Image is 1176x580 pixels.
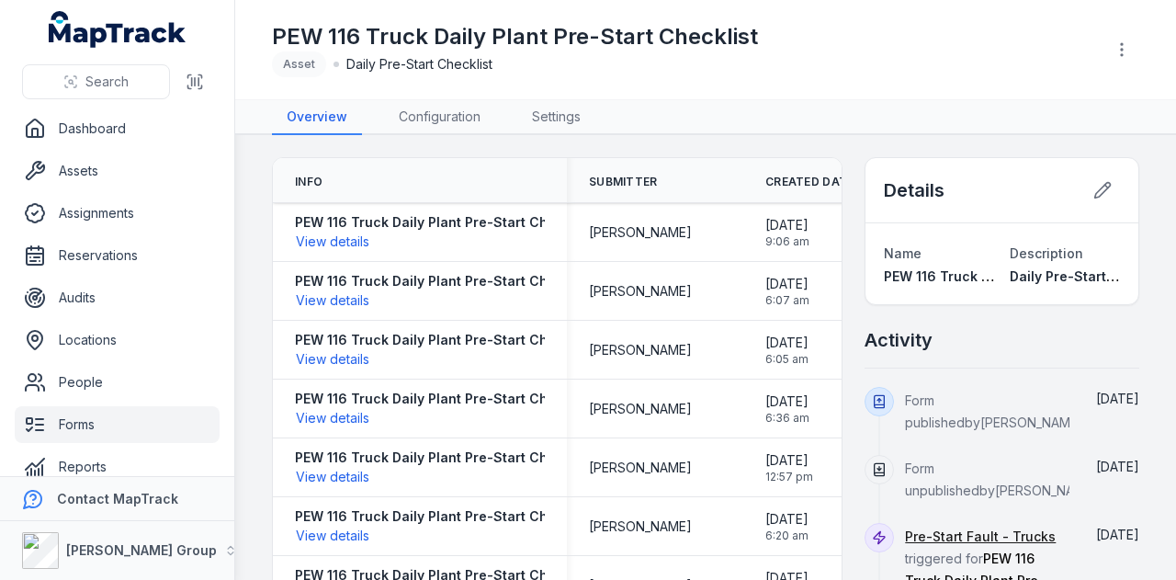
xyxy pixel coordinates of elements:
[589,175,658,189] span: Submitter
[884,245,922,261] span: Name
[15,406,220,443] a: Forms
[517,100,595,135] a: Settings
[765,510,808,543] time: 19/08/2025, 6:20:08 am
[57,491,178,506] strong: Contact MapTrack
[49,11,187,48] a: MapTrack
[765,392,809,411] span: [DATE]
[384,100,495,135] a: Configuration
[346,55,492,74] span: Daily Pre-Start Checklist
[295,526,370,546] button: View details
[22,64,170,99] button: Search
[272,51,326,77] div: Asset
[765,275,809,293] span: [DATE]
[295,467,370,487] button: View details
[272,22,758,51] h1: PEW 116 Truck Daily Plant Pre-Start Checklist
[295,272,591,290] strong: PEW 116 Truck Daily Plant Pre-Start Checklist
[85,73,129,91] span: Search
[1096,391,1139,406] time: 21/08/2025, 10:29:11 am
[905,461,1098,498] span: Form unpublished by [PERSON_NAME]
[765,392,809,426] time: 20/08/2025, 6:36:01 am
[765,216,809,249] time: 21/08/2025, 9:06:02 am
[295,390,591,408] strong: PEW 116 Truck Daily Plant Pre-Start Checklist
[589,400,692,418] span: [PERSON_NAME]
[589,223,692,242] span: [PERSON_NAME]
[1010,245,1083,261] span: Description
[1096,459,1139,474] span: [DATE]
[295,232,370,252] button: View details
[295,349,370,370] button: View details
[1096,459,1139,474] time: 21/08/2025, 10:26:56 am
[15,237,220,274] a: Reservations
[1010,268,1171,284] span: Daily Pre-Start Checklist
[589,517,692,536] span: [PERSON_NAME]
[765,275,809,308] time: 21/08/2025, 6:07:58 am
[15,364,220,401] a: People
[66,542,217,558] strong: [PERSON_NAME] Group
[765,529,808,543] span: 6:20 am
[765,451,813,484] time: 19/08/2025, 12:57:02 pm
[765,352,808,367] span: 6:05 am
[765,470,813,484] span: 12:57 pm
[765,510,808,529] span: [DATE]
[15,322,220,358] a: Locations
[15,153,220,189] a: Assets
[589,459,692,477] span: [PERSON_NAME]
[15,449,220,485] a: Reports
[295,213,591,232] strong: PEW 116 Truck Daily Plant Pre-Start Checklist
[1096,527,1139,542] span: [DATE]
[765,451,813,470] span: [DATE]
[884,177,944,203] h2: Details
[295,331,591,349] strong: PEW 116 Truck Daily Plant Pre-Start Checklist
[15,110,220,147] a: Dashboard
[272,100,362,135] a: Overview
[295,290,370,311] button: View details
[1096,527,1139,542] time: 21/08/2025, 9:06:02 am
[765,175,854,189] span: Created Date
[295,507,591,526] strong: PEW 116 Truck Daily Plant Pre-Start Checklist
[765,234,809,249] span: 9:06 am
[15,195,220,232] a: Assignments
[295,175,322,189] span: Info
[295,408,370,428] button: View details
[1096,391,1139,406] span: [DATE]
[295,449,591,467] strong: PEW 116 Truck Daily Plant Pre-Start Checklist
[905,528,1056,546] a: Pre-Start Fault - Trucks
[15,279,220,316] a: Audits
[765,216,809,234] span: [DATE]
[865,327,933,353] h2: Activity
[589,282,692,301] span: [PERSON_NAME]
[765,334,808,352] span: [DATE]
[765,334,808,367] time: 21/08/2025, 6:05:15 am
[765,293,809,308] span: 6:07 am
[589,341,692,359] span: [PERSON_NAME]
[765,411,809,426] span: 6:36 am
[905,392,1083,430] span: Form published by [PERSON_NAME]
